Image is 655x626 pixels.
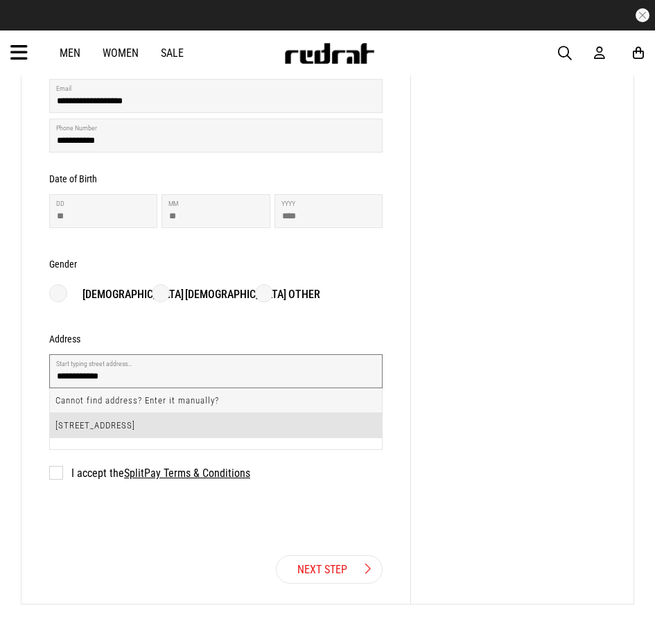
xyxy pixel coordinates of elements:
[171,286,286,303] p: [DEMOGRAPHIC_DATA]
[60,46,80,60] a: Men
[11,6,53,47] button: Open LiveChat chat widget
[49,259,77,270] h3: Gender
[124,467,250,480] a: SplitPay Terms & Conditions
[103,46,139,60] a: Women
[224,8,432,22] iframe: Customer reviews powered by Trustpilot
[50,413,382,437] li: [STREET_ADDRESS]
[276,555,383,584] a: Next Step
[69,286,184,303] p: [DEMOGRAPHIC_DATA]
[49,333,80,345] h3: Address
[49,173,97,184] h3: Date of Birth
[50,388,382,413] li: Cannot find address? Enter it manually?
[49,467,250,480] label: I accept the
[283,43,375,64] img: Redrat logo
[161,46,184,60] a: Sale
[274,286,320,303] p: Other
